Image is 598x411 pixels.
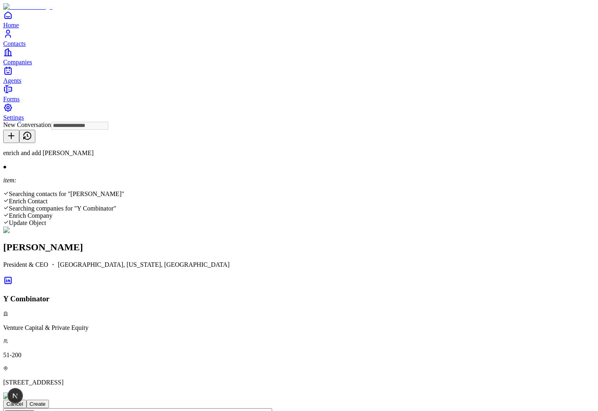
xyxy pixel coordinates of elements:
[3,121,51,128] span: New Conversation
[26,400,49,408] button: Create
[3,114,24,121] span: Settings
[3,29,595,47] a: Contacts
[3,242,595,253] h2: [PERSON_NAME]
[3,393,46,400] img: Y Combinator
[3,190,595,198] div: Searching contacts for "[PERSON_NAME]"
[3,198,595,205] div: Enrich Contact
[3,59,32,65] span: Companies
[3,66,595,84] a: Agents
[3,77,21,84] span: Agents
[3,40,26,47] span: Contacts
[3,324,595,331] p: Venture Capital & Private Equity
[3,205,595,212] div: Searching companies for "Y Combinator"
[3,3,53,10] img: Item Brain Logo
[3,400,26,408] button: Cancel
[3,212,595,219] div: Enrich Company
[3,96,20,102] span: Forms
[3,10,595,29] a: Home
[3,84,595,102] a: Forms
[3,130,19,143] button: New conversation
[19,130,35,143] button: View history
[3,352,595,359] p: 51-200
[3,294,595,303] h3: Y Combinator
[3,22,19,29] span: Home
[3,103,595,121] a: Settings
[3,47,595,65] a: Companies
[3,379,595,386] p: [STREET_ADDRESS]
[3,149,595,157] p: enrich and add [PERSON_NAME]
[3,219,595,227] div: Update Object
[3,227,36,234] img: Garry Tan
[3,177,16,184] i: item:
[3,261,595,269] p: President & CEO ・ [GEOGRAPHIC_DATA], [US_STATE], [GEOGRAPHIC_DATA]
